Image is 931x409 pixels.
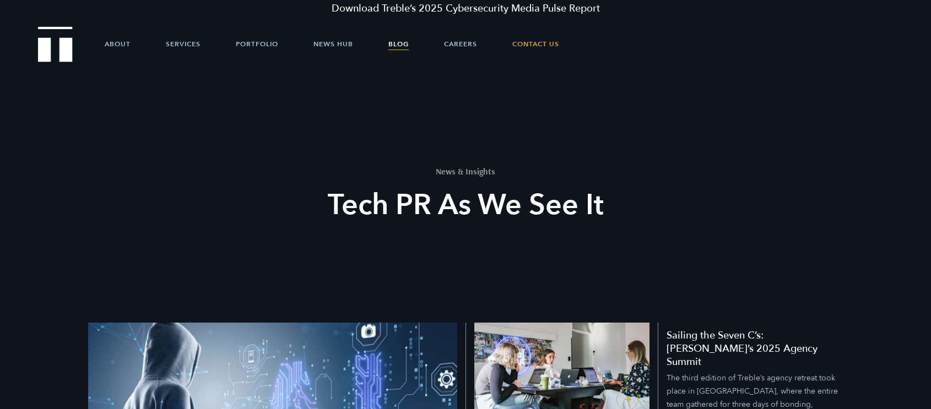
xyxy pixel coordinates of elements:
[388,28,409,61] a: Blog
[262,167,669,176] h1: News & Insights
[313,28,353,61] a: News Hub
[262,186,669,225] h2: Tech PR As We See It
[512,28,559,61] a: Contact Us
[38,26,73,62] img: Treble logo
[105,28,131,61] a: About
[39,28,72,61] a: Treble Homepage
[667,329,843,369] h5: Sailing the Seven C’s: [PERSON_NAME]’s 2025 Agency Summit
[236,28,278,61] a: Portfolio
[444,28,477,61] a: Careers
[166,28,201,61] a: Services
